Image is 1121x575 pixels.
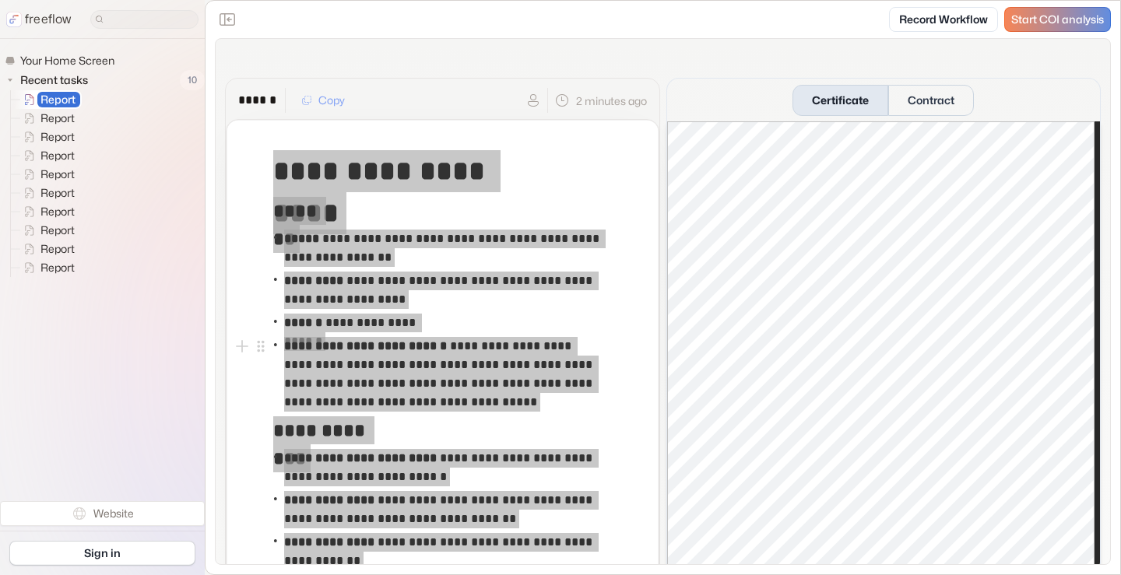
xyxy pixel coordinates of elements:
a: Report [11,109,81,128]
a: Report [11,202,81,221]
span: Start COI analysis [1011,13,1104,26]
a: Report [11,90,82,109]
span: Report [37,110,79,126]
button: Certificate [792,85,888,116]
span: Report [37,241,79,257]
span: Report [37,204,79,219]
a: Report [11,258,81,277]
span: Report [37,223,79,238]
span: Report [37,129,79,145]
span: Your Home Screen [17,53,119,68]
button: Add block [233,337,251,356]
span: Report [37,185,79,201]
a: Your Home Screen [5,51,121,70]
span: 10 [180,70,205,90]
p: 2 minutes ago [576,93,647,109]
a: Report [11,128,81,146]
span: Report [37,260,79,275]
button: Contract [888,85,974,116]
span: Recent tasks [17,72,93,88]
a: Report [11,221,81,240]
iframe: Certificate [667,121,1101,567]
a: Record Workflow [889,7,998,32]
button: Open block menu [251,337,270,356]
button: Recent tasks [5,71,94,89]
span: Report [37,148,79,163]
a: Report [11,240,81,258]
button: Close the sidebar [215,7,240,32]
span: Report [37,167,79,182]
a: Report [11,165,81,184]
span: Report [37,92,80,107]
a: freeflow [6,10,72,29]
a: Start COI analysis [1004,7,1111,32]
p: freeflow [25,10,72,29]
a: Report [11,184,81,202]
button: Copy [292,88,354,113]
a: Report [11,146,81,165]
a: Sign in [9,541,195,566]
